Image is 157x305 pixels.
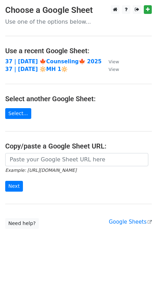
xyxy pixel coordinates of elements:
[5,58,102,65] a: 37 | [DATE] 🍁Counseling🍁 2025
[5,153,148,166] input: Paste your Google Sheet URL here
[109,67,119,72] small: View
[109,59,119,64] small: View
[5,47,152,55] h4: Use a recent Google Sheet:
[5,66,68,72] a: 37 | [DATE] 🔆MH 1🔆
[5,218,39,229] a: Need help?
[102,66,119,72] a: View
[5,95,152,103] h4: Select another Google Sheet:
[5,18,152,25] p: Use one of the options below...
[102,58,119,65] a: View
[5,142,152,150] h4: Copy/paste a Google Sheet URL:
[109,219,152,225] a: Google Sheets
[5,5,152,15] h3: Choose a Google Sheet
[5,168,76,173] small: Example: [URL][DOMAIN_NAME]
[5,181,23,192] input: Next
[5,108,31,119] a: Select...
